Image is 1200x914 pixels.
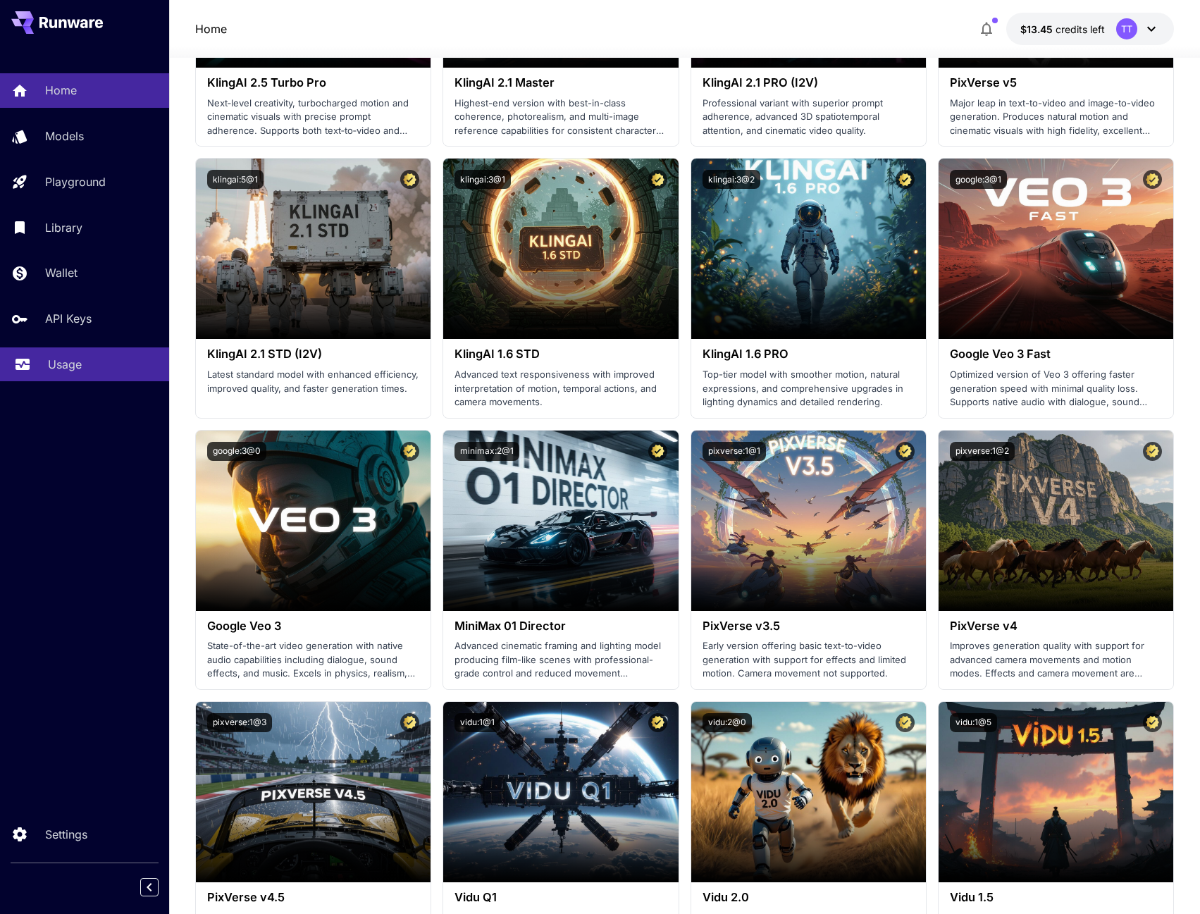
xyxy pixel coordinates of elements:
[703,619,915,633] h3: PixVerse v3.5
[703,76,915,89] h3: KlingAI 2.1 PRO (I2V)
[48,356,82,373] p: Usage
[950,368,1162,409] p: Optimized version of Veo 3 offering faster generation speed with minimal quality loss. Supports n...
[1143,442,1162,461] button: Certified Model – Vetted for best performance and includes a commercial license.
[896,713,915,732] button: Certified Model – Vetted for best performance and includes a commercial license.
[45,82,77,99] p: Home
[207,442,266,461] button: google:3@0
[443,702,678,882] img: alt
[454,619,667,633] h3: MiniMax 01 Director
[45,128,84,144] p: Models
[454,170,511,189] button: klingai:3@1
[207,170,264,189] button: klingai:5@1
[703,347,915,361] h3: KlingAI 1.6 PRO
[45,173,106,190] p: Playground
[1056,23,1105,35] span: credits left
[454,442,519,461] button: minimax:2@1
[691,431,926,611] img: alt
[703,170,760,189] button: klingai:3@2
[196,431,431,611] img: alt
[195,20,227,37] a: Home
[400,170,419,189] button: Certified Model – Vetted for best performance and includes a commercial license.
[400,713,419,732] button: Certified Model – Vetted for best performance and includes a commercial license.
[196,702,431,882] img: alt
[896,170,915,189] button: Certified Model – Vetted for best performance and includes a commercial license.
[950,97,1162,138] p: Major leap in text-to-video and image-to-video generation. Produces natural motion and cinematic ...
[45,826,87,843] p: Settings
[703,368,915,409] p: Top-tier model with smoother motion, natural expressions, and comprehensive upgrades in lighting ...
[207,368,419,395] p: Latest standard model with enhanced efficiency, improved quality, and faster generation times.
[45,310,92,327] p: API Keys
[454,639,667,681] p: Advanced cinematic framing and lighting model producing film-like scenes with professional-grade ...
[950,442,1015,461] button: pixverse:1@2
[195,20,227,37] nav: breadcrumb
[207,619,419,633] h3: Google Veo 3
[454,97,667,138] p: Highest-end version with best-in-class coherence, photorealism, and multi-image reference capabil...
[648,442,667,461] button: Certified Model – Vetted for best performance and includes a commercial license.
[140,878,159,896] button: Collapse sidebar
[703,713,752,732] button: vidu:2@0
[703,97,915,138] p: Professional variant with superior prompt adherence, advanced 3D spatiotemporal attention, and ci...
[950,713,997,732] button: vidu:1@5
[400,442,419,461] button: Certified Model – Vetted for best performance and includes a commercial license.
[1143,170,1162,189] button: Certified Model – Vetted for best performance and includes a commercial license.
[196,159,431,339] img: alt
[950,170,1007,189] button: google:3@1
[207,891,419,904] h3: PixVerse v4.5
[207,713,272,732] button: pixverse:1@3
[443,159,678,339] img: alt
[950,619,1162,633] h3: PixVerse v4
[207,97,419,138] p: Next‑level creativity, turbocharged motion and cinematic visuals with precise prompt adherence. S...
[454,368,667,409] p: Advanced text responsiveness with improved interpretation of motion, temporal actions, and camera...
[950,891,1162,904] h3: Vidu 1.5
[703,891,915,904] h3: Vidu 2.0
[950,76,1162,89] h3: PixVerse v5
[939,159,1173,339] img: alt
[454,347,667,361] h3: KlingAI 1.6 STD
[454,713,500,732] button: vidu:1@1
[45,219,82,236] p: Library
[648,713,667,732] button: Certified Model – Vetted for best performance and includes a commercial license.
[691,159,926,339] img: alt
[1006,13,1174,45] button: $13.4457TT
[45,264,78,281] p: Wallet
[207,639,419,681] p: State-of-the-art video generation with native audio capabilities including dialogue, sound effect...
[1116,18,1137,39] div: TT
[648,170,667,189] button: Certified Model – Vetted for best performance and includes a commercial license.
[939,702,1173,882] img: alt
[703,442,766,461] button: pixverse:1@1
[939,431,1173,611] img: alt
[151,875,169,900] div: Collapse sidebar
[950,639,1162,681] p: Improves generation quality with support for advanced camera movements and motion modes. Effects ...
[1020,23,1056,35] span: $13.45
[1020,22,1105,37] div: $13.4457
[207,76,419,89] h3: KlingAI 2.5 Turbo Pro
[454,76,667,89] h3: KlingAI 2.1 Master
[207,347,419,361] h3: KlingAI 2.1 STD (I2V)
[443,431,678,611] img: alt
[1143,713,1162,732] button: Certified Model – Vetted for best performance and includes a commercial license.
[454,891,667,904] h3: Vidu Q1
[896,442,915,461] button: Certified Model – Vetted for best performance and includes a commercial license.
[691,702,926,882] img: alt
[703,639,915,681] p: Early version offering basic text-to-video generation with support for effects and limited motion...
[950,347,1162,361] h3: Google Veo 3 Fast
